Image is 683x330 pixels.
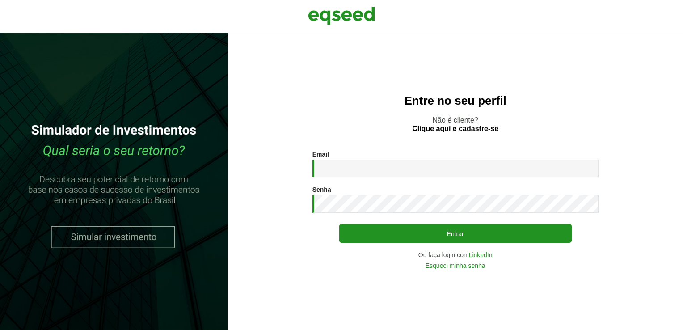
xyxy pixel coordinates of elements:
[312,252,599,258] div: Ou faça login com
[339,224,572,243] button: Entrar
[312,151,329,157] label: Email
[308,4,375,27] img: EqSeed Logo
[245,94,665,107] h2: Entre no seu perfil
[245,116,665,133] p: Não é cliente?
[469,252,493,258] a: LinkedIn
[312,186,331,193] label: Senha
[426,262,485,269] a: Esqueci minha senha
[412,125,498,132] a: Clique aqui e cadastre-se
